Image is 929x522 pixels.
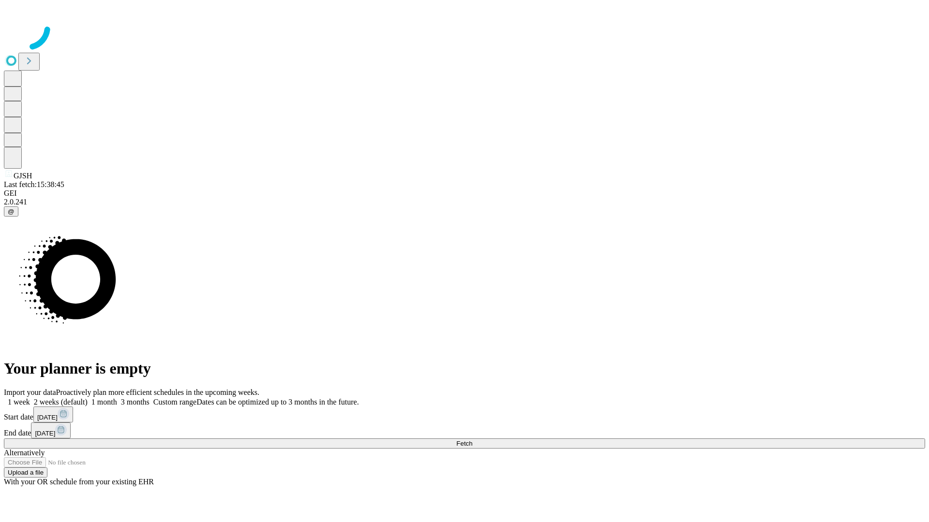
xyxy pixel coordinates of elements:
[4,388,56,396] span: Import your data
[4,360,925,377] h1: Your planner is empty
[4,478,154,486] span: With your OR schedule from your existing EHR
[33,406,73,422] button: [DATE]
[4,406,925,422] div: Start date
[4,467,47,478] button: Upload a file
[31,422,71,438] button: [DATE]
[4,198,925,206] div: 2.0.241
[4,449,45,457] span: Alternatively
[56,388,259,396] span: Proactively plan more efficient schedules in the upcoming weeks.
[8,208,15,215] span: @
[4,189,925,198] div: GEI
[456,440,472,447] span: Fetch
[35,430,55,437] span: [DATE]
[14,172,32,180] span: GJSH
[91,398,117,406] span: 1 month
[153,398,196,406] span: Custom range
[121,398,150,406] span: 3 months
[4,438,925,449] button: Fetch
[37,414,58,421] span: [DATE]
[34,398,88,406] span: 2 weeks (default)
[8,398,30,406] span: 1 week
[196,398,359,406] span: Dates can be optimized up to 3 months in the future.
[4,206,18,217] button: @
[4,422,925,438] div: End date
[4,180,64,188] span: Last fetch: 15:38:45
